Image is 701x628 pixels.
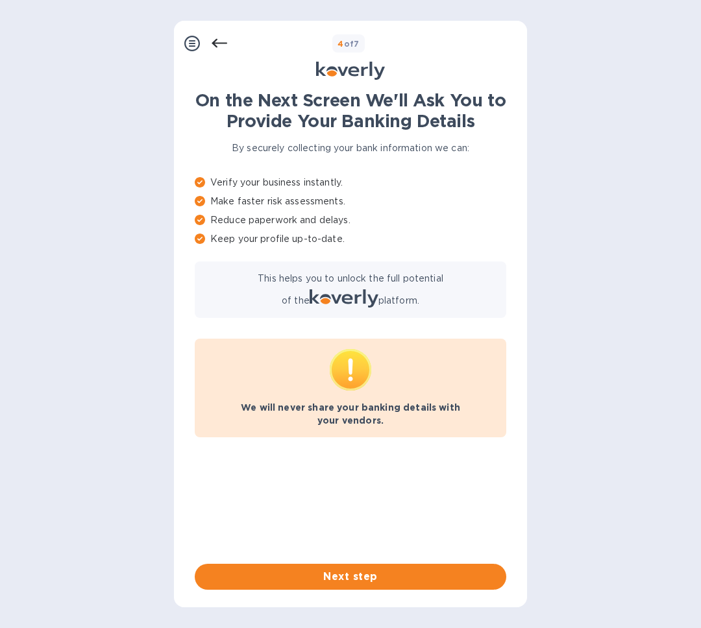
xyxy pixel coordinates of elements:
[205,401,496,427] p: We will never share your banking details with your vendors.
[195,564,506,590] button: Next step
[338,39,360,49] b: of 7
[205,569,496,585] span: Next step
[195,213,506,227] p: Reduce paperwork and delays.
[258,272,443,285] p: This helps you to unlock the full potential
[195,90,506,131] h1: On the Next Screen We'll Ask You to Provide Your Banking Details
[195,176,506,189] p: Verify your business instantly.
[195,232,506,246] p: Keep your profile up-to-date.
[195,195,506,208] p: Make faster risk assessments.
[282,289,419,308] p: of the platform.
[338,39,343,49] span: 4
[195,141,506,155] p: By securely collecting your bank information we can:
